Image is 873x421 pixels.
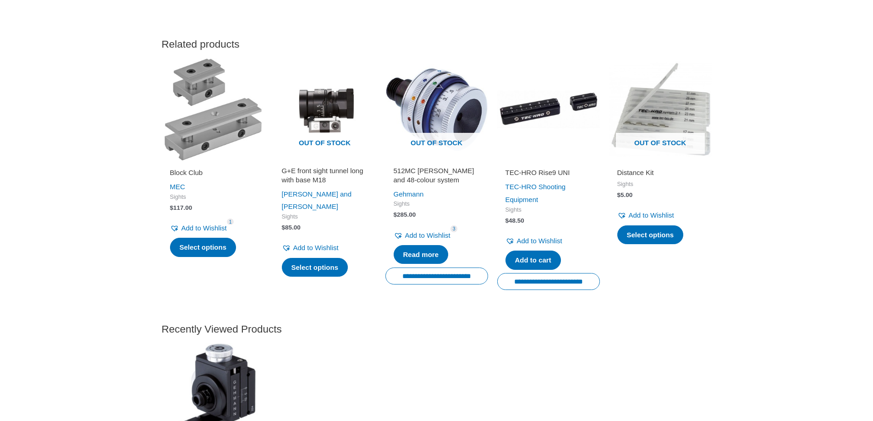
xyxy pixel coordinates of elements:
a: Out of stock [274,58,376,161]
span: $ [505,217,509,224]
a: 512MC [PERSON_NAME] and 48-colour system [394,166,480,188]
span: $ [282,224,286,231]
span: Add to Wishlist [181,224,227,232]
h2: Related products [162,38,712,51]
h2: Distance Kit [617,168,703,177]
a: Add to Wishlist [394,229,450,242]
span: Add to Wishlist [293,244,339,252]
a: TEC-HRO Shooting Equipment [505,183,566,203]
a: G+E front sight tunnel long with base M18 [282,166,368,188]
a: Out of stock [385,58,488,161]
h2: 512MC [PERSON_NAME] and 48-colour system [394,166,480,184]
a: Read more about “512MC Gehmann iris and 48-colour system” [394,245,449,264]
a: Select options for “Block Club” [170,238,236,257]
img: Distance Kit [609,58,712,161]
bdi: 48.50 [505,217,524,224]
a: TEC-HRO Rise9 UNI [505,168,592,180]
a: Block Club [170,168,256,180]
img: 512MC Gehmann iris and 48-colour system [385,58,488,161]
bdi: 285.00 [394,211,416,218]
span: 3 [450,225,458,232]
bdi: 5.00 [617,191,633,198]
span: Sights [170,193,256,201]
span: Sights [282,213,368,221]
bdi: 117.00 [170,204,192,211]
a: Select options for “Distance Kit” [617,225,684,245]
span: Sights [505,206,592,214]
a: Add to Wishlist [282,241,339,254]
img: TEC-HRO Rise9 UNI [497,58,600,161]
h2: Recently Viewed Products [162,323,712,336]
span: $ [394,211,397,218]
a: [PERSON_NAME] and [PERSON_NAME] [282,190,352,211]
span: Sights [617,180,703,188]
h2: Block Club [170,168,256,177]
span: Out of stock [280,133,369,154]
a: Add to cart: “TEC-HRO Rise9 UNI” [505,251,561,270]
a: Gehmann [394,190,424,198]
span: Add to Wishlist [629,211,674,219]
h2: TEC-HRO Rise9 UNI [505,168,592,177]
span: Out of stock [616,133,705,154]
span: Add to Wishlist [405,231,450,239]
span: $ [170,204,174,211]
a: Add to Wishlist [505,235,562,247]
img: Block Club [162,58,264,161]
a: Select options for “G+E front sight tunnel long with base M18” [282,258,348,277]
a: Distance Kit [617,168,703,180]
span: $ [617,191,621,198]
span: Out of stock [392,133,481,154]
span: Add to Wishlist [517,237,562,245]
h2: G+E front sight tunnel long with base M18 [282,166,368,184]
a: Out of stock [609,58,712,161]
img: G+E front sight tunnel long with base M18 [274,58,376,161]
a: MEC [170,183,185,191]
bdi: 85.00 [282,224,301,231]
span: Sights [394,200,480,208]
a: Add to Wishlist [170,222,227,235]
span: 1 [227,219,234,225]
a: Add to Wishlist [617,209,674,222]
